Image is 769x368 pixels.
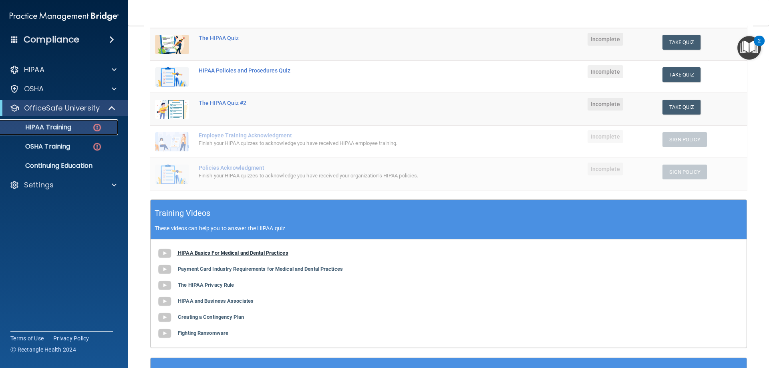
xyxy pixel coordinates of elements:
h4: Compliance [24,34,79,45]
div: Finish your HIPAA quizzes to acknowledge you have received HIPAA employee training. [199,139,485,148]
button: Take Quiz [662,35,701,50]
h5: Training Videos [155,206,211,220]
button: Take Quiz [662,100,701,115]
img: gray_youtube_icon.38fcd6cc.png [157,278,173,294]
p: OSHA [24,84,44,94]
a: Privacy Policy [53,334,89,342]
b: The HIPAA Privacy Rule [178,282,234,288]
div: The HIPAA Quiz [199,35,485,41]
p: HIPAA Training [5,123,71,131]
p: These videos can help you to answer the HIPAA quiz [155,225,743,231]
img: gray_youtube_icon.38fcd6cc.png [157,310,173,326]
div: Employee Training Acknowledgment [199,132,485,139]
p: Continuing Education [5,162,115,170]
button: Open Resource Center, 2 new notifications [737,36,761,60]
span: Incomplete [588,33,623,46]
img: gray_youtube_icon.38fcd6cc.png [157,245,173,261]
b: Payment Card Industry Requirements for Medical and Dental Practices [178,266,343,272]
div: The HIPAA Quiz #2 [199,100,485,106]
p: Settings [24,180,54,190]
span: Incomplete [588,98,623,111]
span: Ⓒ Rectangle Health 2024 [10,346,76,354]
img: PMB logo [10,8,119,24]
p: OfficeSafe University [24,103,100,113]
span: Incomplete [588,130,623,143]
button: Sign Policy [662,165,707,179]
a: HIPAA [10,65,117,74]
a: OfficeSafe University [10,103,116,113]
p: HIPAA [24,65,44,74]
p: OSHA Training [5,143,70,151]
button: Take Quiz [662,67,701,82]
span: Incomplete [588,65,623,78]
a: Settings [10,180,117,190]
img: danger-circle.6113f641.png [92,123,102,133]
b: HIPAA and Business Associates [178,298,254,304]
div: HIPAA Policies and Procedures Quiz [199,67,485,74]
img: gray_youtube_icon.38fcd6cc.png [157,326,173,342]
div: Policies Acknowledgment [199,165,485,171]
a: Terms of Use [10,334,44,342]
b: HIPAA Basics For Medical and Dental Practices [178,250,288,256]
b: Fighting Ransomware [178,330,228,336]
div: Finish your HIPAA quizzes to acknowledge you have received your organization’s HIPAA policies. [199,171,485,181]
img: danger-circle.6113f641.png [92,142,102,152]
img: gray_youtube_icon.38fcd6cc.png [157,294,173,310]
b: Creating a Contingency Plan [178,314,244,320]
div: 2 [758,41,761,51]
span: Incomplete [588,163,623,175]
a: OSHA [10,84,117,94]
img: gray_youtube_icon.38fcd6cc.png [157,261,173,278]
button: Sign Policy [662,132,707,147]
